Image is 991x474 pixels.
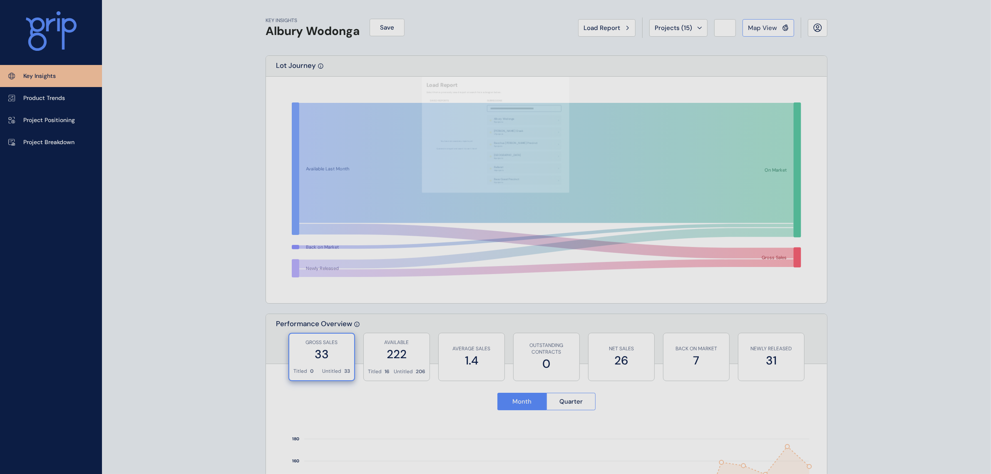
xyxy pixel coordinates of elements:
[292,459,299,464] text: 160
[743,19,794,37] button: Map View
[518,342,575,356] p: OUTSTANDING CONTRACTS
[394,368,413,375] p: Untitled
[593,345,650,352] p: NET SALES
[416,368,425,375] p: 206
[292,437,299,442] text: 180
[655,24,692,32] span: Projects ( 15 )
[578,19,636,37] button: Load Report
[385,368,390,375] p: 16
[322,368,341,375] p: Untitled
[368,339,425,346] p: AVAILABLE
[380,23,394,32] span: Save
[518,356,575,372] label: 0
[559,397,583,406] span: Quarter
[276,319,352,364] p: Performance Overview
[649,19,708,37] button: Projects (15)
[23,138,75,147] p: Project Breakdown
[546,393,596,410] button: Quarter
[743,352,800,369] label: 31
[512,397,532,406] span: Month
[266,17,360,24] p: KEY INSIGHTS
[443,352,500,369] label: 1.4
[310,368,313,375] p: 0
[266,24,360,38] h1: Albury Wodonga
[23,72,56,80] p: Key Insights
[668,345,725,352] p: BACK ON MARKET
[23,116,75,125] p: Project Positioning
[668,352,725,369] label: 7
[276,61,316,76] p: Lot Journey
[293,346,350,362] label: 33
[344,368,350,375] p: 33
[293,368,307,375] p: Titled
[368,368,382,375] p: Titled
[593,352,650,369] label: 26
[443,345,500,352] p: AVERAGE SALES
[23,94,65,102] p: Product Trends
[748,24,777,32] span: Map View
[497,393,546,410] button: Month
[368,346,425,362] label: 222
[743,345,800,352] p: NEWLY RELEASED
[293,339,350,346] p: GROSS SALES
[370,19,405,36] button: Save
[584,24,620,32] span: Load Report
